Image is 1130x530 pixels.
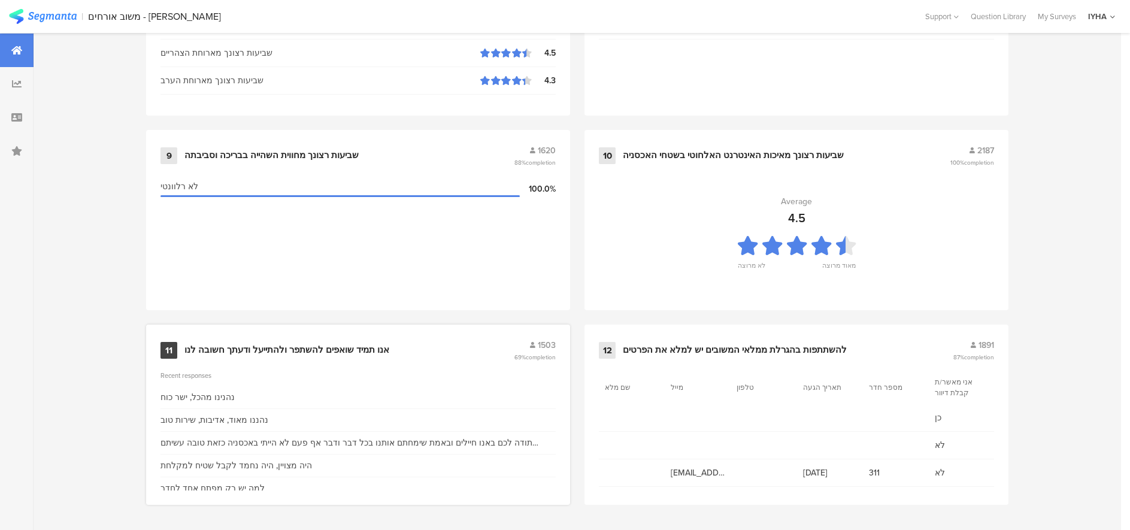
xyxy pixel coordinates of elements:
span: completion [964,353,994,362]
div: 4.3 [532,74,556,87]
div: 11 [160,342,177,359]
span: 1503 [538,339,556,352]
div: 4.5 [788,209,805,227]
span: 1891 [978,339,994,352]
span: [EMAIL_ADDRESS][DOMAIN_NAME] [671,467,725,479]
div: נהננו מאוד, אדיבות, שירות טוב [160,414,268,426]
span: 88% [514,158,556,167]
span: 69% [514,353,556,362]
div: משוב אורחים - [PERSON_NAME] [88,11,221,22]
div: שביעות רצונך מארוחת הצהריים [160,47,480,59]
section: מייל [671,382,725,393]
span: 87% [953,353,994,362]
span: [DATE] [803,467,857,479]
div: להשתתפות בהגרלת ממלאי המשובים יש למלא את הפרטים [623,344,847,356]
span: completion [526,158,556,167]
a: Question Library [965,11,1032,22]
span: completion [526,353,556,362]
div: 9 [160,147,177,164]
div: | [81,10,83,23]
div: Recent responses [160,371,556,380]
div: 10 [599,147,616,164]
div: Average [781,195,812,208]
div: 100.0% [520,183,556,195]
div: היה מצויין, היה נחמד לקבל שטיח למקלחת [160,459,312,472]
span: 2187 [977,144,994,157]
div: 4.5 [532,47,556,59]
span: כן [935,411,989,424]
div: למה יש רק מפתח אחד לחדר [160,482,265,495]
div: שביעות רצונך מאיכות האינטרנט האלחוטי בשטחי האכסניה [623,150,844,162]
div: אנו תמיד שואפים להשתפר ולהתייעל ודעתך חשובה לנו [184,344,389,356]
a: My Surveys [1032,11,1082,22]
img: segmanta logo [9,9,77,24]
section: אני מאשר/ת קבלת דיוור [935,377,989,398]
span: 311 [869,467,923,479]
section: תאריך הגעה [803,382,857,393]
span: לא [935,467,989,479]
div: תודה לכם באנו חיילים ובאמת שימחתם אותנו בכל דבר ודבר אף פעם לא הייתי באכסניה כזאת טובה עשיתם [PER... [160,437,556,449]
span: 1620 [538,144,556,157]
div: מאוד מרוצה [822,261,856,277]
div: נהנינו מהכל, ישר כוח [160,391,235,404]
section: מספר חדר [869,382,923,393]
div: שביעות רצונך מחווית השהייה בבריכה וסביבתה [184,150,359,162]
span: completion [964,158,994,167]
section: טלפון [737,382,790,393]
span: לא רלוונטי [160,180,198,193]
section: שם מלא [605,382,659,393]
span: לא [935,439,989,452]
div: שביעות רצונך מארוחת הערב [160,74,480,87]
div: Support [925,7,959,26]
div: 12 [599,342,616,359]
div: לא מרוצה [738,261,765,277]
span: 100% [950,158,994,167]
div: IYHA [1088,11,1107,22]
